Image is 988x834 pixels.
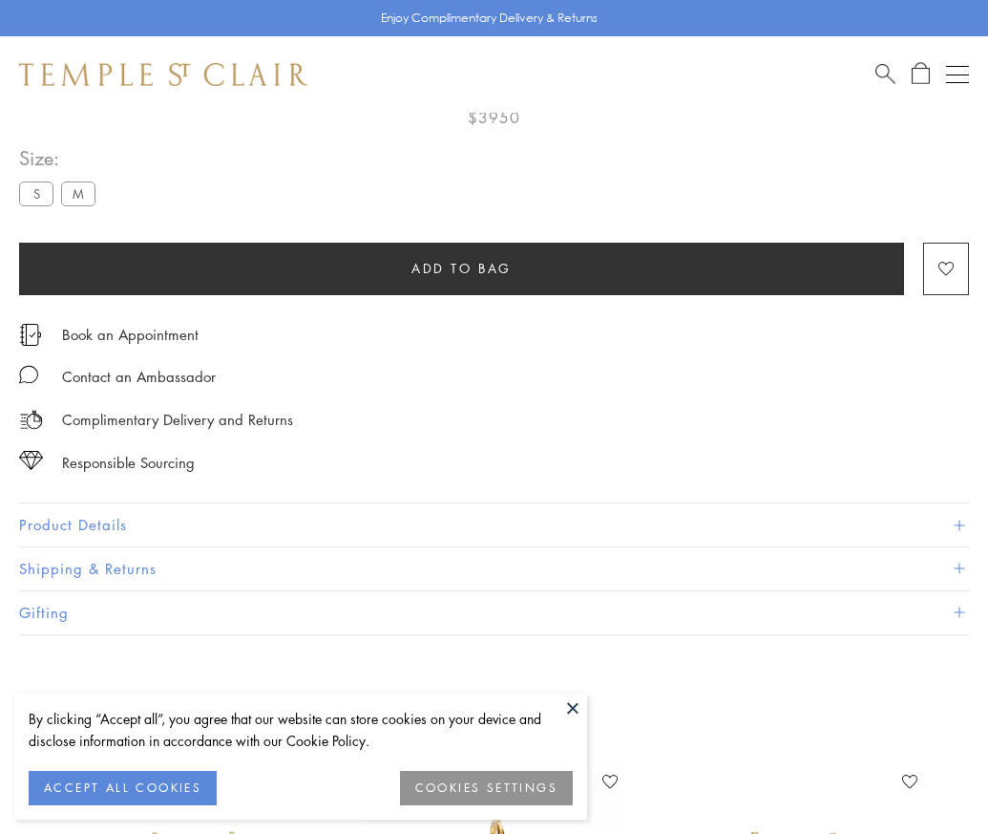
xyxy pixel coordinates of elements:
img: icon_sourcing.svg [19,451,43,470]
a: Book an Appointment [62,324,199,345]
div: Responsible Sourcing [62,451,195,475]
button: Shipping & Returns [19,547,969,590]
p: Enjoy Complimentary Delivery & Returns [381,9,598,28]
button: COOKIES SETTINGS [400,771,573,805]
button: Add to bag [19,243,904,295]
button: ACCEPT ALL COOKIES [29,771,217,805]
span: $3950 [468,105,520,130]
img: icon_appointment.svg [19,324,42,346]
img: Temple St. Clair [19,63,307,86]
button: Gifting [19,591,969,634]
label: M [61,182,95,205]
img: icon_delivery.svg [19,408,43,432]
span: Add to bag [411,258,512,279]
p: Complimentary Delivery and Returns [62,408,293,432]
img: MessageIcon-01_2.svg [19,365,38,384]
a: Open Shopping Bag [912,62,930,86]
button: Open navigation [946,63,969,86]
a: Search [875,62,895,86]
div: Contact an Ambassador [62,365,216,389]
button: Product Details [19,503,969,546]
label: S [19,182,53,205]
div: By clicking “Accept all”, you agree that our website can store cookies on your device and disclos... [29,708,573,752]
span: Size: [19,142,103,174]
